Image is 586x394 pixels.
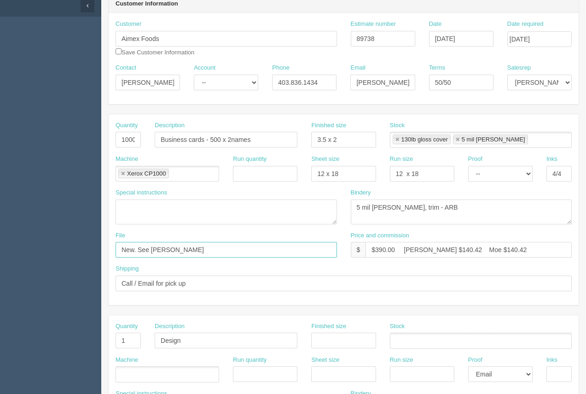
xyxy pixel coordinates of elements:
label: Contact [116,64,136,72]
label: Machine [116,155,138,164]
label: Inks [546,356,557,365]
div: $ [351,242,366,258]
label: Customer [116,20,141,29]
label: Stock [390,121,405,130]
label: Estimate number [351,20,396,29]
div: Xerox CP1000 [127,171,166,176]
label: Finished size [311,121,346,130]
label: Finished size [311,322,346,331]
label: Run size [390,356,413,365]
label: Account [194,64,215,72]
label: Run quantity [233,155,267,164]
label: Shipping [116,265,139,273]
label: Description [155,121,185,130]
label: Terms [429,64,445,72]
label: Bindery [351,188,371,197]
label: Special instructions [116,188,167,197]
label: Machine [116,356,138,365]
div: 130lb gloss cover [401,136,448,142]
label: Email [350,64,366,72]
div: Save Customer Information [116,20,337,57]
label: Date [429,20,441,29]
label: Inks [546,155,557,164]
label: Proof [468,356,482,365]
div: 5 mil [PERSON_NAME] [462,136,525,142]
textarea: 5 mil [PERSON_NAME], trim - ARB [351,200,572,224]
label: Phone [272,64,290,72]
label: Sheet size [311,155,339,164]
label: Run quantity [233,356,267,365]
label: Date required [507,20,544,29]
label: Quantity [116,121,138,130]
label: Price and commission [351,231,409,240]
label: Salesrep [507,64,531,72]
label: Sheet size [311,356,339,365]
label: Run size [390,155,413,164]
label: File [116,231,125,240]
label: Proof [468,155,482,164]
input: Enter customer name [116,31,337,47]
label: Stock [390,322,405,331]
label: Description [155,322,185,331]
label: Quantity [116,322,138,331]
